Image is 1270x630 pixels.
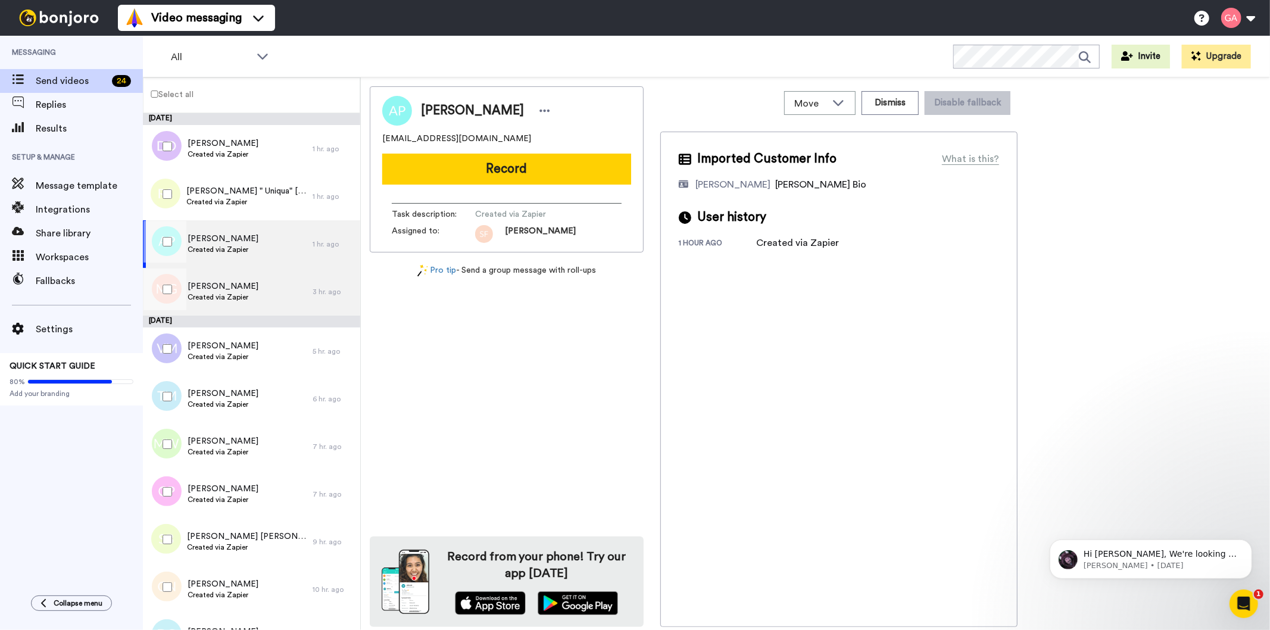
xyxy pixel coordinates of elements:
div: 1 hour ago [679,238,756,250]
input: Select all [151,91,158,98]
iframe: Intercom live chat [1230,590,1258,618]
div: 9 hr. ago [313,537,354,547]
div: 5 hr. ago [313,347,354,356]
button: Disable fallback [925,91,1010,115]
img: Image of Alfie Powell [382,96,412,126]
span: Fallbacks [36,274,143,288]
span: [PERSON_NAME] [PERSON_NAME] [187,531,307,542]
span: [PERSON_NAME] [188,435,258,447]
span: Created via Zapier [188,400,258,409]
span: [PERSON_NAME] Bio [775,180,866,189]
span: [PERSON_NAME] [188,233,258,245]
span: User history [697,208,766,226]
span: [PERSON_NAME] [505,225,576,243]
div: [PERSON_NAME] [695,177,770,192]
span: Created via Zapier [188,245,258,254]
div: 1 hr. ago [313,144,354,154]
span: Share library [36,226,143,241]
span: Send videos [36,74,107,88]
span: [EMAIL_ADDRESS][DOMAIN_NAME] [382,133,531,145]
div: 1 hr. ago [313,192,354,201]
label: Select all [143,87,194,101]
span: Replies [36,98,143,112]
span: All [171,50,251,64]
div: 6 hr. ago [313,394,354,404]
span: Results [36,121,143,136]
span: Created via Zapier [186,197,307,207]
span: Created via Zapier [188,352,258,361]
span: Collapse menu [54,598,102,608]
a: Pro tip [417,264,457,277]
img: bj-logo-header-white.svg [14,10,104,26]
span: 1 [1254,590,1263,599]
img: download [382,550,429,614]
span: Move [794,96,826,111]
div: [DATE] [143,113,360,125]
div: 3 hr. ago [313,287,354,297]
span: Created via Zapier [188,495,258,504]
iframe: Intercom notifications message [1032,514,1270,598]
span: [PERSON_NAME] [188,388,258,400]
span: Hi [PERSON_NAME], We're looking to spread the word about [PERSON_NAME] a bit further and we need ... [52,35,205,174]
h4: Record from your phone! Try our app [DATE] [441,548,632,582]
span: QUICK START GUIDE [10,362,95,370]
span: [PERSON_NAME] [188,483,258,495]
span: Assigned to: [392,225,475,243]
span: [PERSON_NAME] [421,102,524,120]
span: Video messaging [151,10,242,26]
span: 80% [10,377,25,386]
span: [PERSON_NAME] [188,578,258,590]
span: [PERSON_NAME] [188,138,258,149]
span: Created via Zapier [188,590,258,600]
span: [PERSON_NAME] " Uniqua" [PERSON_NAME] [186,185,307,197]
img: playstore [538,591,618,615]
div: 7 hr. ago [313,489,354,499]
span: Created via Zapier [188,292,258,302]
span: Workspaces [36,250,143,264]
p: Message from Matt, sent 8w ago [52,46,205,57]
span: Message template [36,179,143,193]
button: Record [382,154,631,185]
button: Collapse menu [31,595,112,611]
div: - Send a group message with roll-ups [370,264,644,277]
span: Created via Zapier [475,208,588,220]
span: Imported Customer Info [697,150,837,168]
div: 1 hr. ago [313,239,354,249]
span: [PERSON_NAME] [188,340,258,352]
span: Settings [36,322,143,336]
img: appstore [455,591,526,615]
div: 7 hr. ago [313,442,354,451]
button: Invite [1112,45,1170,68]
button: Upgrade [1182,45,1251,68]
span: Created via Zapier [188,447,258,457]
div: 24 [112,75,131,87]
span: Add your branding [10,389,133,398]
div: [DATE] [143,316,360,328]
span: Created via Zapier [187,542,307,552]
div: 10 hr. ago [313,585,354,594]
div: Created via Zapier [756,236,839,250]
img: sf.png [475,225,493,243]
button: Dismiss [862,91,919,115]
div: What is this? [942,152,999,166]
span: [PERSON_NAME] [188,280,258,292]
img: magic-wand.svg [417,264,428,277]
img: vm-color.svg [125,8,144,27]
span: Created via Zapier [188,149,258,159]
span: Integrations [36,202,143,217]
span: Task description : [392,208,475,220]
